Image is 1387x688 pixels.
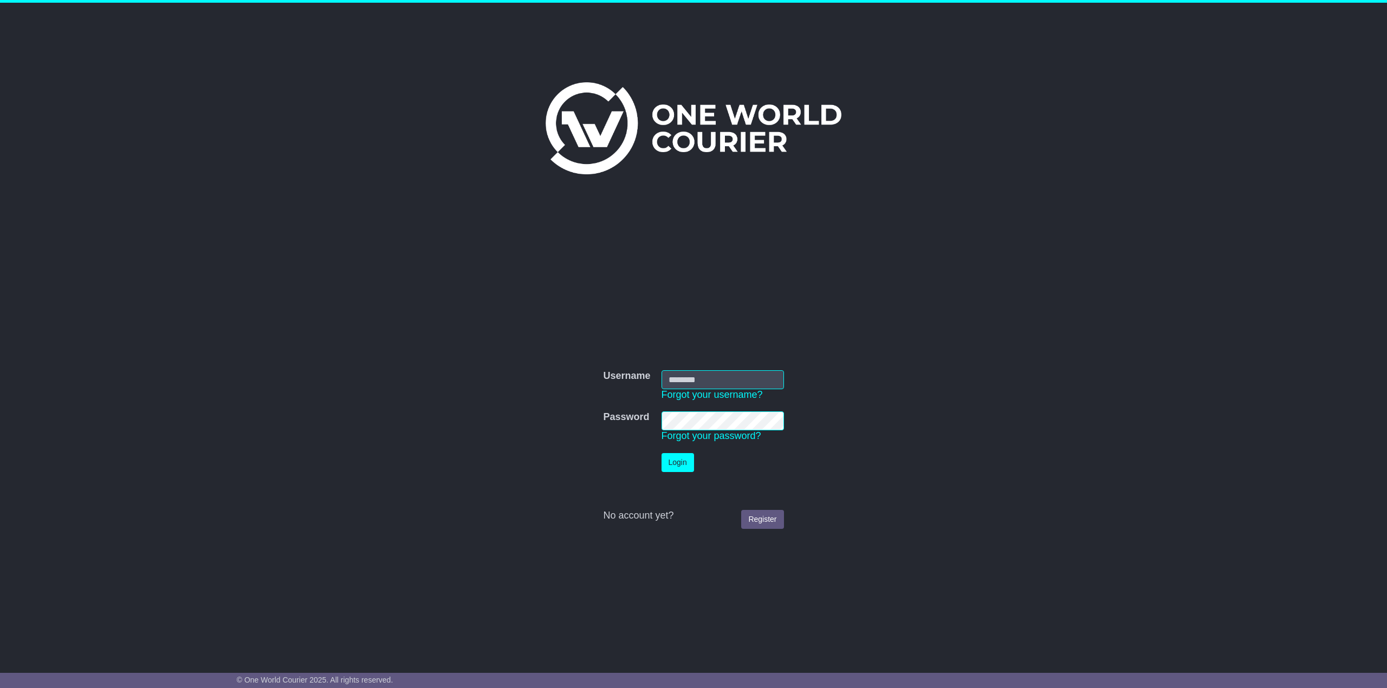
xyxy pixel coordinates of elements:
[603,370,650,382] label: Username
[546,82,841,174] img: One World
[662,430,761,441] a: Forgot your password?
[603,411,649,423] label: Password
[603,510,783,522] div: No account yet?
[741,510,783,529] a: Register
[662,389,763,400] a: Forgot your username?
[237,676,393,684] span: © One World Courier 2025. All rights reserved.
[662,453,694,472] button: Login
